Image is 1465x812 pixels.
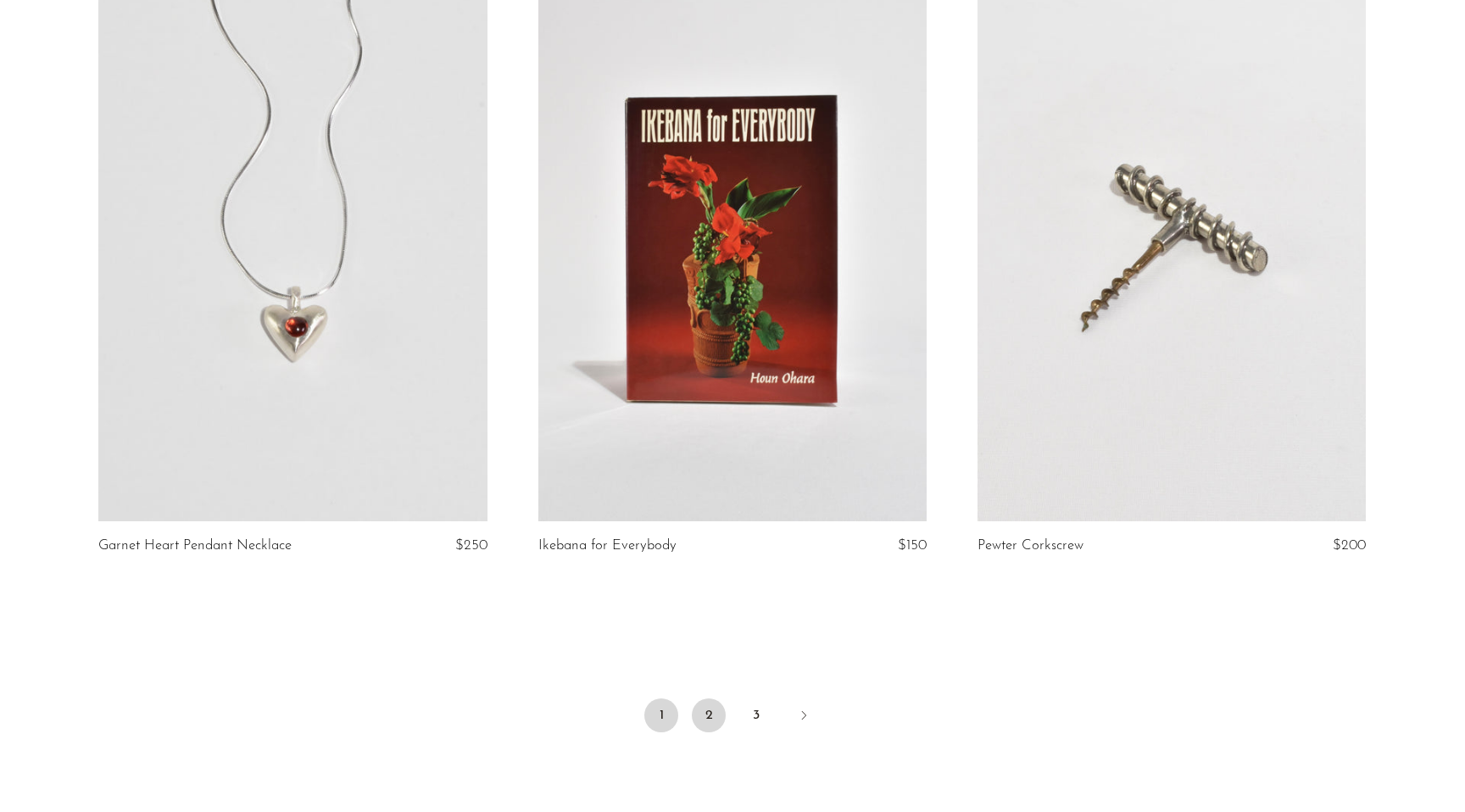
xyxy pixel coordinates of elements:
[898,538,927,553] span: $150
[98,538,292,553] a: Garnet Heart Pendant Necklace
[787,698,821,736] a: Next
[978,538,1083,553] a: Pewter Corkscrew
[455,538,487,553] span: $250
[739,698,773,732] a: 3
[1333,538,1366,553] span: $200
[692,698,726,732] a: 2
[644,698,678,732] span: 1
[538,538,677,553] a: Ikebana for Everybody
